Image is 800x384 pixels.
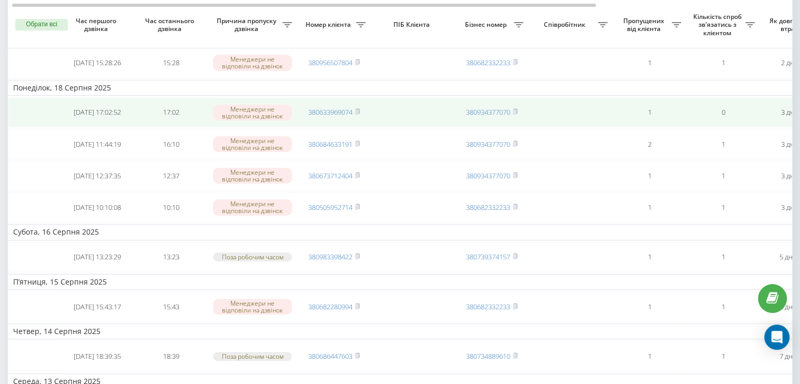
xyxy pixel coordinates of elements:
td: 1 [686,48,760,77]
td: [DATE] 15:43:17 [60,292,134,321]
td: 10:10 [134,193,208,222]
td: 18:39 [134,341,208,371]
a: 380682332233 [466,203,510,212]
span: Причина пропуску дзвінка [213,17,282,33]
div: Менеджери не відповіли на дзвінок [213,136,292,152]
div: Менеджери не відповіли на дзвінок [213,55,292,70]
td: 16:10 [134,129,208,159]
td: 17:02 [134,98,208,127]
a: 380934377070 [466,139,510,149]
span: Номер клієнта [302,21,356,29]
td: [DATE] 18:39:35 [60,341,134,371]
td: [DATE] 11:44:19 [60,129,134,159]
a: 380934377070 [466,171,510,180]
a: 380739374157 [466,252,510,261]
td: 15:28 [134,48,208,77]
div: Поза робочим часом [213,352,292,361]
a: 380682280994 [308,302,352,311]
td: [DATE] 12:37:35 [60,161,134,190]
div: Open Intercom Messenger [764,325,789,350]
a: 380633969074 [308,107,352,117]
td: 1 [613,161,686,190]
td: 1 [686,242,760,272]
span: Співробітник [534,21,598,29]
td: 1 [613,292,686,321]
a: 380684633191 [308,139,352,149]
a: 380682332233 [466,302,510,311]
div: Менеджери не відповіли на дзвінок [213,199,292,215]
a: 380934377070 [466,107,510,117]
td: 1 [686,193,760,222]
td: 1 [613,193,686,222]
td: 1 [686,292,760,321]
td: [DATE] 17:02:52 [60,98,134,127]
span: Пропущених від клієнта [618,17,672,33]
td: [DATE] 13:23:29 [60,242,134,272]
div: Менеджери не відповіли на дзвінок [213,105,292,120]
td: 15:43 [134,292,208,321]
a: 380734889610 [466,351,510,361]
td: 1 [613,48,686,77]
div: Менеджери не відповіли на дзвінок [213,168,292,184]
td: 12:37 [134,161,208,190]
div: Менеджери не відповіли на дзвінок [213,299,292,315]
td: 1 [613,341,686,371]
div: Поза робочим часом [213,252,292,261]
td: 1 [686,341,760,371]
td: 1 [613,242,686,272]
a: 380673712404 [308,171,352,180]
span: ПІБ Клієнта [380,21,446,29]
span: Кількість спроб зв'язатись з клієнтом [692,13,745,37]
td: [DATE] 10:10:08 [60,193,134,222]
td: 13:23 [134,242,208,272]
span: Бізнес номер [460,21,514,29]
td: 1 [613,98,686,127]
a: 380956507804 [308,58,352,67]
td: 1 [686,129,760,159]
td: [DATE] 15:28:26 [60,48,134,77]
td: 1 [686,161,760,190]
button: Обрати всі [15,19,68,31]
span: Час першого дзвінка [69,17,126,33]
td: 2 [613,129,686,159]
a: 380505952714 [308,203,352,212]
a: 380983398422 [308,252,352,261]
span: Час останнього дзвінка [143,17,199,33]
a: 380682332233 [466,58,510,67]
td: 0 [686,98,760,127]
a: 380686447603 [308,351,352,361]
